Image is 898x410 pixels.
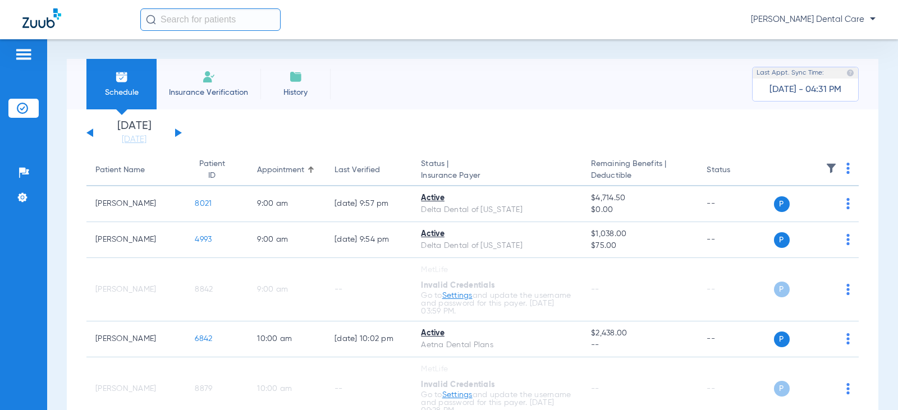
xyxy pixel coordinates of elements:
[582,155,698,186] th: Remaining Benefits |
[774,232,790,248] span: P
[774,331,790,347] span: P
[769,84,841,95] span: [DATE] - 04:31 PM
[100,121,168,145] li: [DATE]
[698,321,773,357] td: --
[591,170,689,182] span: Deductible
[421,204,573,216] div: Delta Dental of [US_STATE]
[591,385,599,393] span: --
[195,158,239,182] div: Patient ID
[698,222,773,258] td: --
[289,70,303,84] img: History
[846,284,850,295] img: group-dot-blue.svg
[774,196,790,212] span: P
[195,385,212,393] span: 8879
[326,222,412,258] td: [DATE] 9:54 PM
[421,363,573,375] div: MetLife
[846,69,854,77] img: last sync help info
[86,222,186,258] td: [PERSON_NAME]
[591,192,689,204] span: $4,714.50
[421,282,495,289] span: Invalid Credentials
[591,285,599,293] span: --
[326,321,412,357] td: [DATE] 10:02 PM
[591,204,689,216] span: $0.00
[146,15,156,25] img: Search Icon
[591,339,689,351] span: --
[846,333,850,344] img: group-dot-blue.svg
[826,163,837,174] img: filter.svg
[421,381,495,389] span: Invalid Credentials
[591,240,689,252] span: $75.00
[257,164,317,176] div: Appointment
[248,222,326,258] td: 9:00 AM
[140,8,281,31] input: Search for patients
[842,356,898,410] iframe: Chat Widget
[248,186,326,222] td: 9:00 AM
[22,8,61,28] img: Zuub Logo
[115,70,129,84] img: Schedule
[95,87,148,98] span: Schedule
[326,258,412,321] td: --
[195,236,212,243] span: 4993
[751,14,876,25] span: [PERSON_NAME] Dental Care
[846,198,850,209] img: group-dot-blue.svg
[421,328,573,339] div: Active
[95,164,145,176] div: Patient Name
[100,134,168,145] a: [DATE]
[15,48,33,61] img: hamburger-icon
[442,391,473,399] a: Settings
[421,339,573,351] div: Aetna Dental Plans
[698,155,773,186] th: Status
[421,264,573,276] div: MetLife
[421,170,573,182] span: Insurance Payer
[86,258,186,321] td: [PERSON_NAME]
[412,155,582,186] th: Status |
[202,70,216,84] img: Manual Insurance Verification
[195,200,212,208] span: 8021
[421,292,573,315] p: Go to and update the username and password for this payer. [DATE] 03:59 PM.
[421,228,573,240] div: Active
[774,381,790,397] span: P
[257,164,304,176] div: Appointment
[335,164,403,176] div: Last Verified
[95,164,177,176] div: Patient Name
[757,67,824,79] span: Last Appt. Sync Time:
[195,335,212,343] span: 6842
[698,258,773,321] td: --
[269,87,322,98] span: History
[86,321,186,357] td: [PERSON_NAME]
[248,258,326,321] td: 9:00 AM
[335,164,380,176] div: Last Verified
[698,186,773,222] td: --
[248,321,326,357] td: 10:00 AM
[421,240,573,252] div: Delta Dental of [US_STATE]
[591,228,689,240] span: $1,038.00
[86,186,186,222] td: [PERSON_NAME]
[846,234,850,245] img: group-dot-blue.svg
[774,282,790,297] span: P
[195,285,213,293] span: 8842
[421,192,573,204] div: Active
[591,328,689,339] span: $2,438.00
[165,87,252,98] span: Insurance Verification
[846,163,850,174] img: group-dot-blue.svg
[442,292,473,300] a: Settings
[326,186,412,222] td: [DATE] 9:57 PM
[195,158,229,182] div: Patient ID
